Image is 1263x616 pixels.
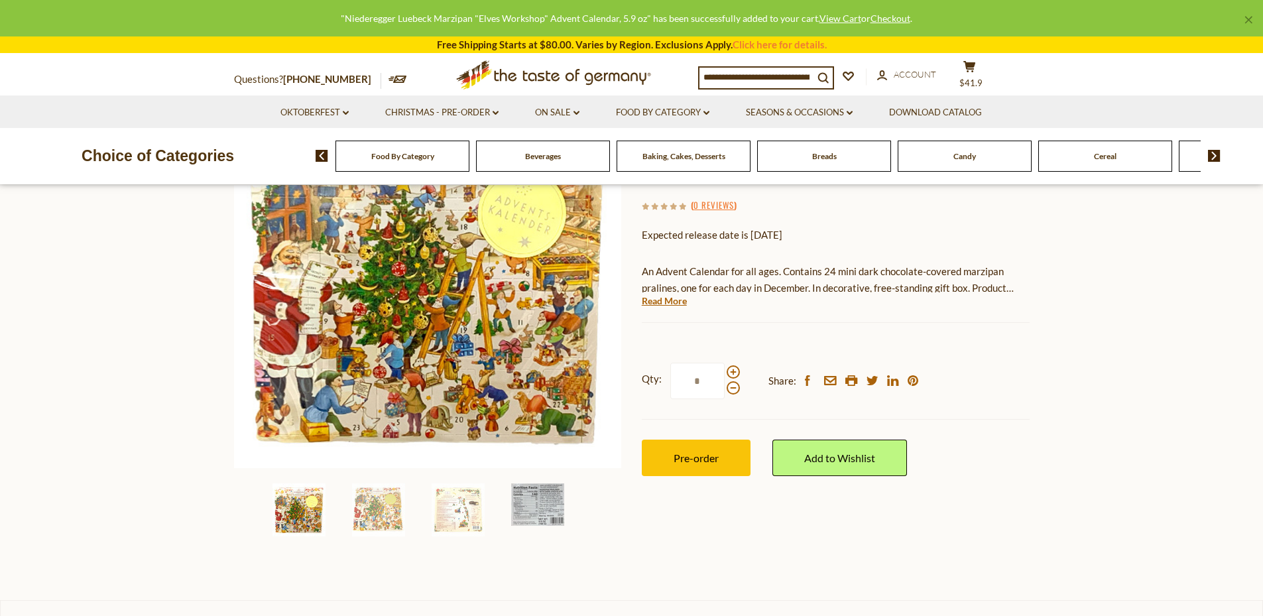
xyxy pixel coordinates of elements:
p: Expected release date is [DATE] [642,227,1030,243]
a: Candy [953,151,976,161]
a: Click here for details. [733,38,827,50]
img: Niederegger Luebeck Marzipan "Elves Workshop" Advent Calendar, 5.9 oz [511,483,564,526]
span: ( ) [691,198,737,212]
a: Oktoberfest [280,105,349,120]
img: Niederegger Luebeck Marzipan "Elves Workshop" Advent Calendar, 5.9 oz [234,80,622,468]
img: Niederegger Luebeck Marzipan "Elves Workshop" Advent Calendar, 5.9 oz [432,483,485,536]
a: Account [877,68,936,82]
a: Beverages [525,151,561,161]
a: Baking, Cakes, Desserts [642,151,725,161]
span: $20.95 [642,164,699,186]
input: Qty: [670,363,725,399]
a: Breads [812,151,837,161]
p: An Advent Calendar for all ages. Contains 24 mini dark chocolate-covered marzipan pralines, one f... [642,263,1030,296]
a: Food By Category [371,151,434,161]
span: $41.9 [959,78,983,88]
div: "Niederegger Luebeck Marzipan "Elves Workshop" Advent Calendar, 5.9 oz" has been successfully add... [11,11,1242,26]
a: Food By Category [616,105,709,120]
button: $41.9 [950,60,990,93]
img: Niederegger Luebeck Marzipan "Elves Workshop" Advent Calendar, 5.9 oz [272,483,326,536]
img: Niederegger Luebeck Marzipan "Elves Workshop" Advent Calendar, 5.9 oz [352,483,405,536]
p: Questions? [234,71,381,88]
a: Checkout [871,13,910,24]
a: Read More [642,294,687,308]
span: Pre-order [674,452,719,464]
a: × [1244,16,1252,24]
img: previous arrow [316,150,328,162]
img: next arrow [1208,150,1221,162]
a: Christmas - PRE-ORDER [385,105,499,120]
a: 0 Reviews [693,198,734,213]
a: On Sale [535,105,579,120]
span: Account [894,69,936,80]
a: Add to Wishlist [772,440,907,476]
a: Download Catalog [889,105,982,120]
a: [PHONE_NUMBER] [283,73,371,85]
button: Pre-order [642,440,751,476]
span: Share: [768,373,796,389]
a: Cereal [1094,151,1116,161]
a: Seasons & Occasions [746,105,853,120]
a: View Cart [819,13,861,24]
strong: Qty: [642,371,662,387]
